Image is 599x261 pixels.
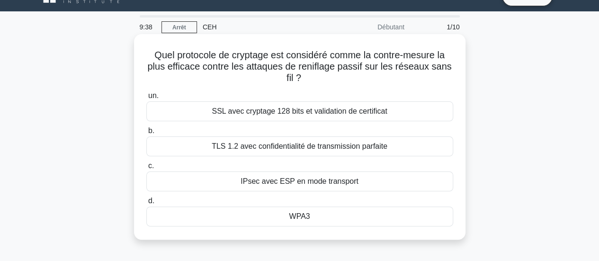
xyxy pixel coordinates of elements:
[172,24,186,31] font: Arrêt
[212,107,387,115] font: SSL avec cryptage 128 bits et validation de certificat
[148,91,159,99] font: un.
[148,162,154,170] font: c.
[148,126,154,135] font: b.
[289,212,310,220] font: WPA3
[161,21,197,33] a: Arrêt
[148,197,154,205] font: d.
[140,23,152,31] font: 9:38
[203,23,217,31] font: CEH
[447,23,459,31] font: 1/10
[377,23,404,31] font: Débutant
[241,177,358,185] font: IPsec avec ESP en mode transport
[212,142,387,150] font: TLS 1.2 avec confidentialité de transmission parfaite
[147,50,451,83] font: Quel protocole de cryptage est considéré comme la contre-mesure la plus efficace contre les attaq...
